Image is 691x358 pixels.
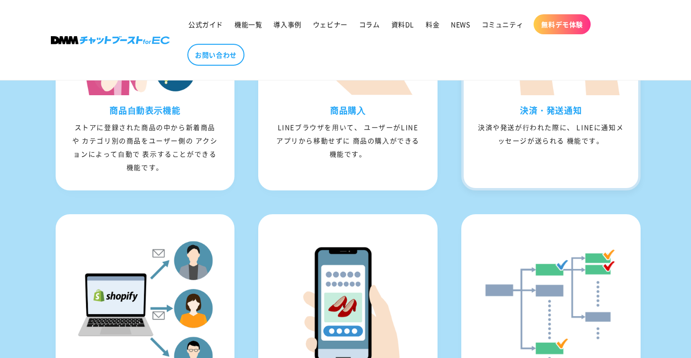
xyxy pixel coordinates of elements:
[229,14,268,34] a: 機能一覧
[476,14,529,34] a: コミュニティ
[195,50,237,59] span: お問い合わせ
[51,36,170,44] img: 株式会社DMM Boost
[359,20,380,29] span: コラム
[426,20,439,29] span: 料金
[464,105,638,116] h3: 決済・発送通知
[451,20,470,29] span: NEWS
[261,105,435,116] h3: 商品購⼊
[482,20,524,29] span: コミュニティ
[445,14,476,34] a: NEWS
[187,44,244,66] a: お問い合わせ
[534,14,591,34] a: 無料デモ体験
[268,14,307,34] a: 導入事例
[188,20,223,29] span: 公式ガイド
[391,20,414,29] span: 資料DL
[420,14,445,34] a: 料金
[353,14,386,34] a: コラム
[234,20,262,29] span: 機能一覧
[541,20,583,29] span: 無料デモ体験
[307,14,353,34] a: ウェビナー
[313,20,348,29] span: ウェビナー
[183,14,229,34] a: 公式ガイド
[261,120,435,160] div: LINEブラウザを⽤いて、 ユーザーがLINEアプリから移動せずに 商品の購⼊ができる機能です。
[58,105,233,116] h3: 商品⾃動表⽰機能
[58,120,233,174] div: ストアに登録された商品の中から新着商品や カテゴリ別の商品をユーザー側の アクションによって⾃動で 表⽰することができる機能です。
[464,120,638,147] div: 決済や発送が⾏われた際に、 LINEに通知メッセージが送られる 機能です。
[273,20,301,29] span: 導入事例
[386,14,420,34] a: 資料DL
